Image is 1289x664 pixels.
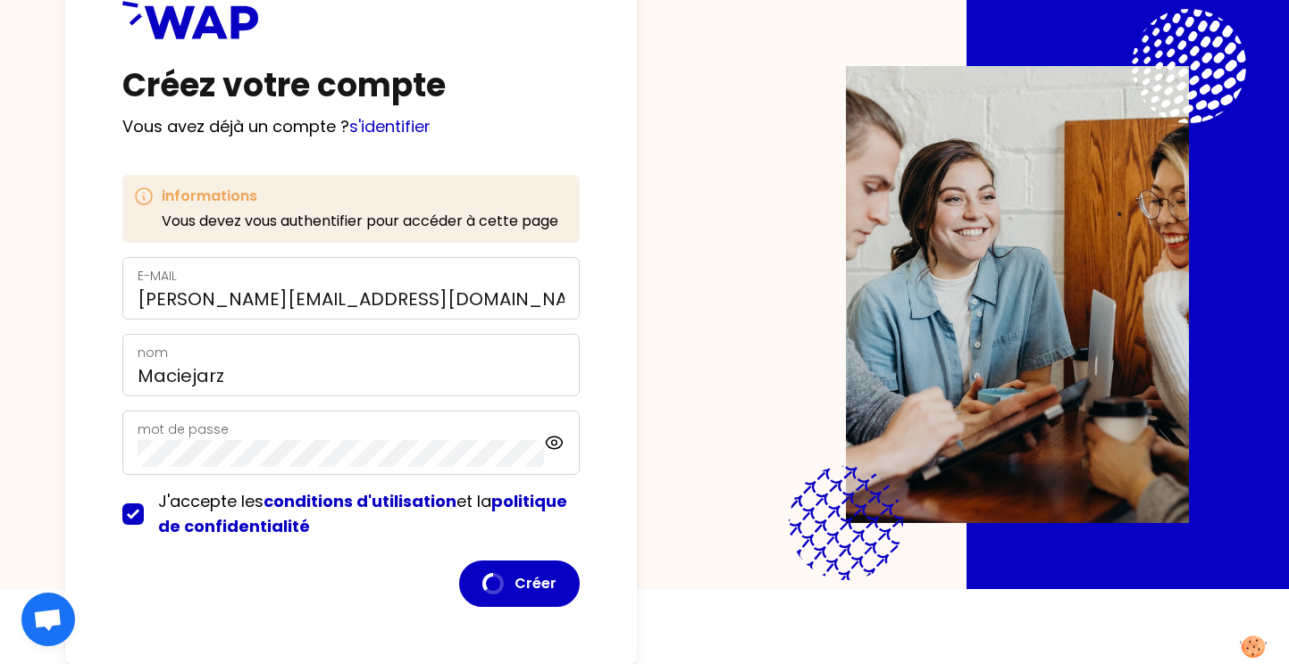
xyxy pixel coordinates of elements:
a: conditions d'utilisation [264,490,456,512]
label: E-MAIL [138,267,177,285]
p: Vous devez vous authentifier pour accéder à cette page [162,211,558,232]
img: description [846,66,1189,523]
button: Créer [459,560,580,607]
a: s'identifier [349,115,431,137]
span: J'accepte les et la [158,490,567,537]
div: Ouvrir le chat [21,593,75,646]
label: nom [138,344,168,361]
h3: informations [162,186,558,207]
h1: Créez votre compte [122,68,580,104]
p: Vous avez déjà un compte ? [122,114,580,139]
label: mot de passe [138,420,229,438]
